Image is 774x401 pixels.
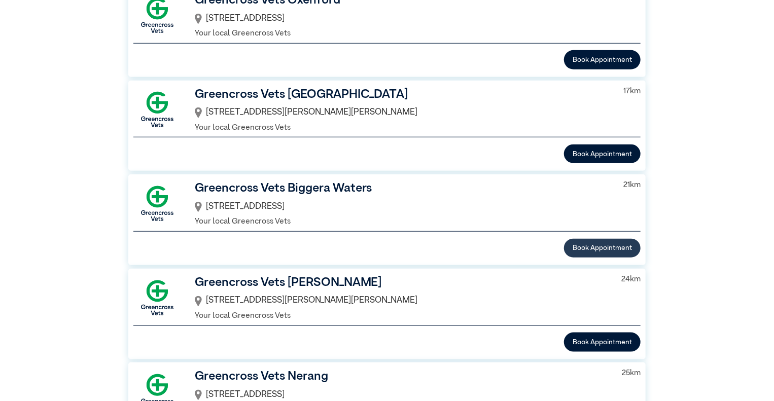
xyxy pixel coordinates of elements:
[133,180,181,228] img: GX-Square.png
[133,86,181,133] img: GX-Square.png
[623,86,641,97] p: 17 km
[195,86,610,104] h3: Greencross Vets [GEOGRAPHIC_DATA]
[564,144,641,163] button: Book Appointment
[564,239,641,258] button: Book Appointment
[564,50,641,69] button: Book Appointment
[195,310,608,322] p: Your local Greencross Vets
[195,216,610,228] p: Your local Greencross Vets
[195,198,610,216] div: [STREET_ADDRESS]
[623,179,641,191] p: 21 km
[622,368,641,379] p: 25 km
[195,368,608,386] h3: Greencross Vets Nerang
[195,122,610,134] p: Your local Greencross Vets
[564,333,641,351] button: Book Appointment
[195,103,610,122] div: [STREET_ADDRESS][PERSON_NAME][PERSON_NAME]
[133,274,181,322] img: GX-Square.png
[195,28,610,40] p: Your local Greencross Vets
[195,274,608,292] h3: Greencross Vets [PERSON_NAME]
[195,179,610,198] h3: Greencross Vets Biggera Waters
[195,291,608,310] div: [STREET_ADDRESS][PERSON_NAME][PERSON_NAME]
[195,10,610,28] div: [STREET_ADDRESS]
[621,274,641,285] p: 24 km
